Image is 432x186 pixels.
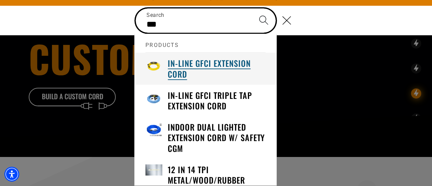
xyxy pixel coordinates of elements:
[135,116,276,159] a: Indoor Dual Lighted Extension Cord w/ Safety CGM
[252,8,275,32] button: Search
[145,164,162,176] img: 12 In 14 TPI Metal/Wood/Rubber Cutting Recip Blade
[4,167,19,182] div: Accessibility Menu
[135,53,276,84] a: In-Line GFCI Extension Cord
[168,90,266,111] h3: In-Line GFCI Triple Tap Extension Cord
[168,122,266,154] h3: Indoor Dual Lighted Extension Cord w/ Safety CGM
[145,58,162,75] img: Yellow
[145,90,162,107] img: Light Blue
[276,8,297,32] button: Close
[145,122,162,139] img: Indoor Dual Lighted Extension Cord w/ Safety CGM
[145,34,266,53] h2: Products
[168,58,266,79] h3: In-Line GFCI Extension Cord
[135,85,276,116] a: In-Line GFCI Triple Tap Extension Cord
